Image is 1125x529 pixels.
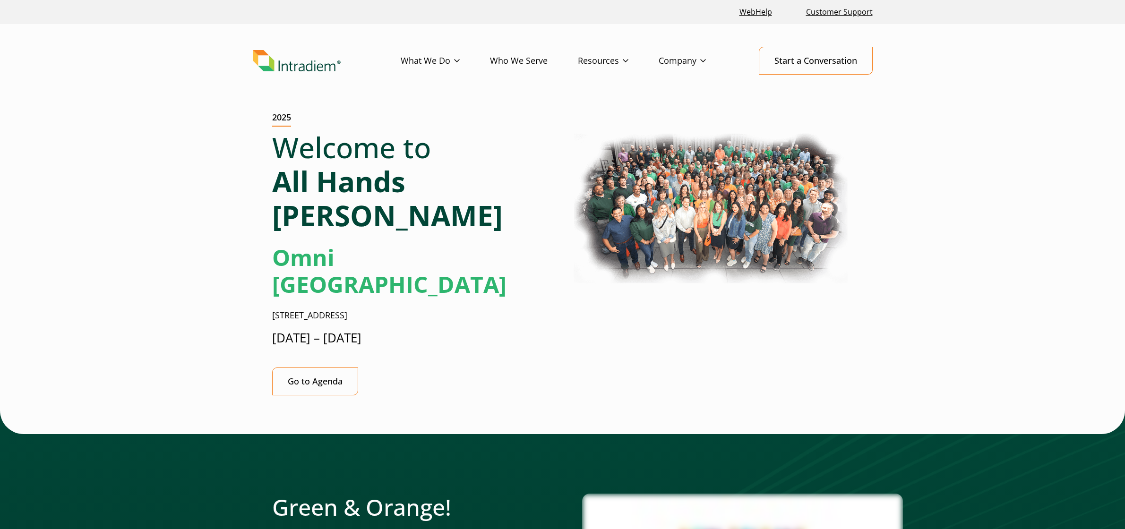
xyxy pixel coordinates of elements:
a: Link opens in a new window [736,2,776,22]
strong: Omni [GEOGRAPHIC_DATA] [272,242,507,300]
a: What We Do [401,47,490,75]
h1: Welcome to [272,130,555,232]
a: Link to homepage of Intradiem [253,50,401,72]
strong: [PERSON_NAME] [272,196,503,235]
a: Start a Conversation [759,47,873,75]
img: Intradiem [253,50,341,72]
p: [STREET_ADDRESS] [272,309,555,322]
strong: All Hands [272,162,405,201]
a: Customer Support [802,2,876,22]
p: [DATE] – [DATE] [272,329,555,347]
h2: 2025 [272,112,291,127]
a: Go to Agenda [272,367,358,395]
a: Company [659,47,736,75]
h2: Green & Orange! [272,494,543,521]
a: Resources [578,47,659,75]
a: Who We Serve [490,47,578,75]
